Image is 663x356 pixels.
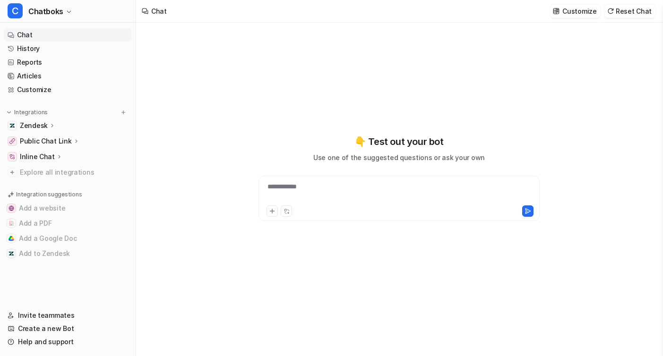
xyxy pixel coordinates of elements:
a: Explore all integrations [4,166,132,179]
img: Inline Chat [9,154,15,160]
img: Add a Google Doc [9,236,14,241]
a: Help and support [4,335,132,348]
a: History [4,42,132,55]
img: expand menu [6,109,12,116]
button: Add a websiteAdd a website [4,201,132,216]
img: Add a PDF [9,220,14,226]
img: Zendesk [9,123,15,128]
button: Integrations [4,108,51,117]
button: Add a PDFAdd a PDF [4,216,132,231]
p: Inline Chat [20,152,55,161]
p: Use one of the suggested questions or ask your own [313,153,485,162]
p: Integration suggestions [16,190,82,199]
img: explore all integrations [8,168,17,177]
span: C [8,3,23,18]
img: menu_add.svg [120,109,127,116]
a: Customize [4,83,132,96]
button: Reset Chat [604,4,655,18]
a: Chat [4,28,132,42]
button: Add to ZendeskAdd to Zendesk [4,246,132,261]
p: Customize [562,6,596,16]
p: Zendesk [20,121,48,130]
button: Add a Google DocAdd a Google Doc [4,231,132,246]
a: Reports [4,56,132,69]
a: Articles [4,69,132,83]
span: Chatboks [28,5,63,18]
a: Create a new Bot [4,322,132,335]
img: Public Chat Link [9,138,15,144]
img: reset [607,8,614,15]
div: Chat [151,6,167,16]
p: 👇 Test out your bot [354,135,443,149]
p: Public Chat Link [20,136,72,146]
p: Integrations [14,109,48,116]
img: customize [553,8,560,15]
img: Add to Zendesk [9,251,14,256]
a: Invite teammates [4,309,132,322]
img: Add a website [9,205,14,211]
span: Explore all integrations [20,165,128,180]
button: Customize [550,4,600,18]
